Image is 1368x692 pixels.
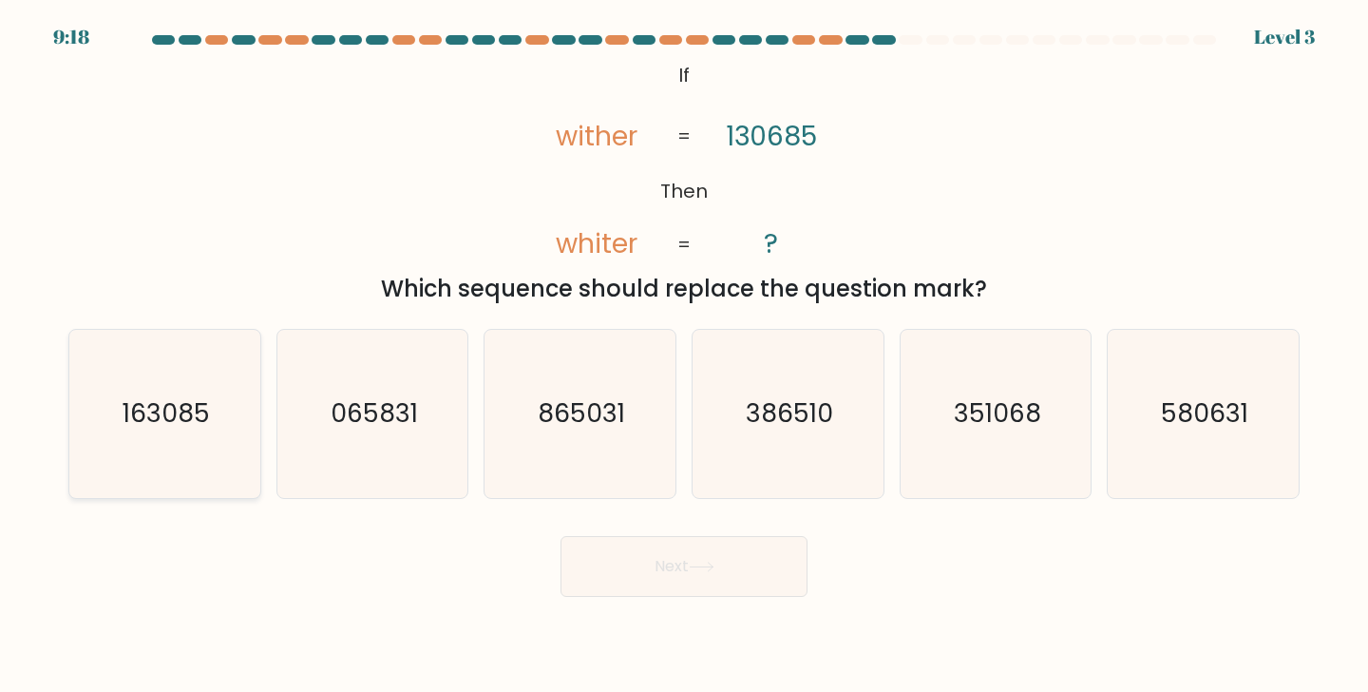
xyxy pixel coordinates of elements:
text: 386510 [746,396,833,432]
tspan: = [677,231,691,258]
tspan: Then [660,178,708,204]
tspan: If [678,62,690,88]
text: 865031 [538,396,625,432]
text: 351068 [954,396,1041,432]
text: 163085 [123,396,210,432]
text: 065831 [331,396,418,432]
text: 580631 [1161,396,1248,432]
div: 9:18 [53,23,89,51]
button: Next [560,536,807,597]
tspan: = [677,124,691,150]
tspan: whiter [556,224,637,262]
tspan: ? [765,225,779,263]
tspan: wither [556,117,637,155]
tspan: 130685 [726,117,818,155]
div: Which sequence should replace the question mark? [80,272,1288,306]
div: Level 3 [1254,23,1315,51]
svg: @import url('[URL][DOMAIN_NAME]); [516,57,853,264]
